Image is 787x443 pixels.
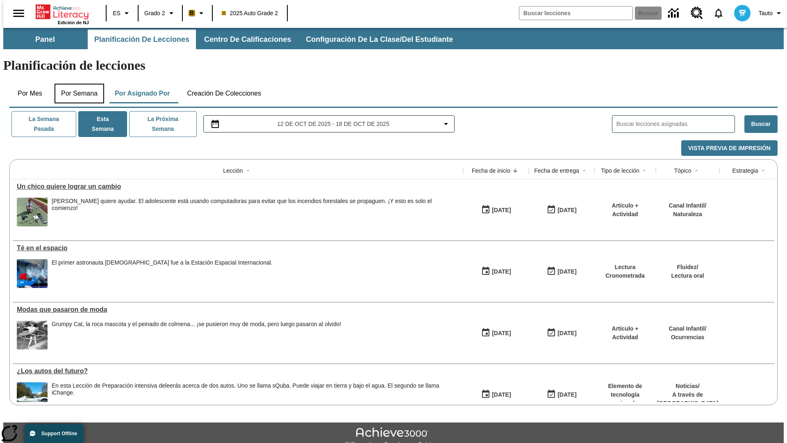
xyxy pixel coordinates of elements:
button: Creación de colecciones [180,84,268,103]
div: [DATE] [557,390,576,400]
div: Fecha de entrega [534,167,579,175]
button: Por mes [9,84,50,103]
span: Grado 2 [144,9,165,18]
button: Sort [510,166,520,176]
svg: Collapse Date Range Filter [441,119,451,129]
h1: Planificación de lecciones [3,58,784,73]
button: Abrir el menú lateral [7,1,31,25]
div: [DATE] [492,328,511,338]
button: Sort [639,166,649,176]
div: Subbarra de navegación [3,30,460,49]
div: Té en el espacio [17,244,459,252]
div: El primer astronauta británico fue a la Estación Espacial Internacional. [52,259,273,288]
a: ¿Los autos del futuro? , Lecciones [17,368,459,375]
button: Esta semana [78,111,127,137]
a: Centro de recursos, Se abrirá en una pestaña nueva. [686,2,708,24]
button: Sort [758,166,768,176]
div: El primer astronauta [DEMOGRAPHIC_DATA] fue a la Estación Espacial Internacional. [52,259,273,266]
testabrev: leerás acerca de dos autos. Uno se llama sQuba. Puede viajar en tierra y bajo el agua. El segundo... [52,382,439,396]
button: Panel [4,30,86,49]
div: Modas que pasaron de moda [17,306,459,313]
div: Tópico [674,167,691,175]
a: Portada [36,4,89,20]
p: Fluidez / [671,263,704,272]
span: Tauto [759,9,773,18]
p: Artículo + Actividad [598,324,652,342]
img: foto en blanco y negro de una chica haciendo girar unos hula-hulas en la década de 1950 [17,321,48,349]
button: 10/15/25: Último día en que podrá accederse la lección [544,202,579,218]
span: Planificación de lecciones [94,35,189,44]
button: La semana pasada [11,111,76,137]
div: En esta Lección de Preparación intensiva de [52,382,459,396]
a: Un chico quiere lograr un cambio, Lecciones [17,183,459,190]
div: Grumpy Cat, la roca mascota y el peinado de colmena... ¡se pusieron muy de moda, pero luego pasar... [52,321,341,328]
a: Notificaciones [708,2,729,24]
span: Centro de calificaciones [204,35,291,44]
div: Estrategia [732,167,758,175]
div: En esta Lección de Preparación intensiva de leerás acerca de dos autos. Uno se llama sQuba. Puede... [52,382,459,411]
span: Panel [35,35,55,44]
div: Subbarra de navegación [3,28,784,49]
button: Escoja un nuevo avatar [729,2,755,24]
a: Centro de información [663,2,686,25]
span: 2025 Auto Grade 2 [222,9,278,18]
button: 06/30/26: Último día en que podrá accederse la lección [544,325,579,341]
button: Seleccione el intervalo de fechas opción del menú [207,119,451,129]
a: Modas que pasaron de moda, Lecciones [17,306,459,313]
p: Lectura oral [671,272,704,280]
span: 12 de oct de 2025 - 18 de oct de 2025 [277,120,389,128]
div: Tipo de lección [601,167,639,175]
p: Elemento de tecnología mejorada [598,382,652,408]
button: Support Offline [25,424,84,443]
span: Support Offline [41,431,77,436]
button: Vista previa de impresión [681,140,778,156]
button: Sort [579,166,589,176]
span: B [190,8,194,18]
p: Canal Infantil / [669,324,707,333]
div: [PERSON_NAME] quiere ayudar. El adolescente está usando computadoras para evitar que los incendio... [52,198,459,212]
div: [DATE] [492,390,511,400]
img: Un astronauta, el primero del Reino Unido que viaja a la Estación Espacial Internacional, saluda ... [17,259,48,288]
button: Centro de calificaciones [198,30,298,49]
button: 10/06/25: Primer día en que estuvo disponible la lección [478,264,514,279]
div: Portada [36,3,89,25]
img: Un automóvil de alta tecnología flotando en el agua. [17,382,48,411]
p: Artículo + Actividad [598,201,652,219]
div: [DATE] [492,267,511,277]
p: Canal Infantil / [669,201,707,210]
span: ES [113,9,121,18]
div: ¿Los autos del futuro? [17,368,459,375]
button: 07/19/25: Primer día en que estuvo disponible la lección [478,325,514,341]
p: Naturaleza [669,210,707,219]
button: Por semana [55,84,104,103]
p: Lectura Cronometrada [598,263,652,280]
button: 08/01/26: Último día en que podrá accederse la lección [544,387,579,402]
button: Boost El color de la clase es anaranjado claro. Cambiar el color de la clase. [185,6,209,21]
button: 10/12/25: Último día en que podrá accederse la lección [544,264,579,279]
p: Noticias / [657,382,719,390]
button: Buscar [744,115,778,133]
div: Fecha de inicio [472,167,510,175]
button: Planificación de lecciones [88,30,196,49]
img: avatar image [734,5,751,21]
input: Buscar campo [519,7,632,20]
input: Buscar lecciones asignadas [616,118,735,130]
span: Edición de NJ [58,20,89,25]
div: Lección [223,167,243,175]
div: [DATE] [557,328,576,338]
button: 10/15/25: Primer día en que estuvo disponible la lección [478,202,514,218]
a: Té en el espacio, Lecciones [17,244,459,252]
div: Ryan Honary quiere ayudar. El adolescente está usando computadoras para evitar que los incendios ... [52,198,459,226]
button: Sort [691,166,701,176]
p: Ocurrencias [669,333,707,342]
button: La próxima semana [129,111,196,137]
div: [DATE] [492,205,511,215]
button: Configuración de la clase/del estudiante [299,30,459,49]
div: [DATE] [557,205,576,215]
button: Grado: Grado 2, Elige un grado [141,6,180,21]
div: Grumpy Cat, la roca mascota y el peinado de colmena... ¡se pusieron muy de moda, pero luego pasar... [52,321,341,349]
